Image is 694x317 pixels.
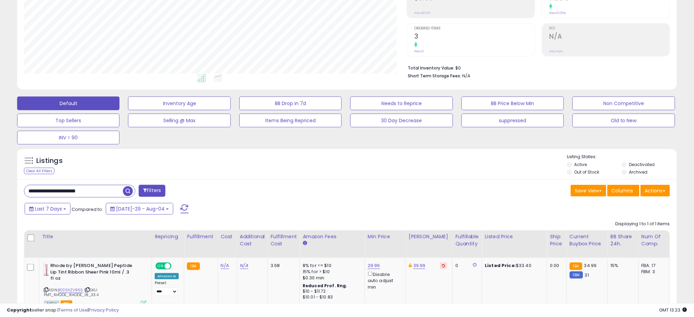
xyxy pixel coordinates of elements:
[572,114,675,127] button: Old to New
[571,185,606,196] button: Save View
[239,114,342,127] button: Items Being Repriced
[611,233,636,248] div: BB Share 24h.
[72,206,103,213] span: Compared to:
[156,263,165,269] span: ON
[485,262,516,269] b: Listed Price:
[409,233,450,240] div: [PERSON_NAME]
[187,263,200,270] small: FBA
[414,27,534,30] span: Ordered Items
[303,263,359,269] div: 8% for <= $10
[42,233,149,240] div: Title
[659,307,687,313] span: 2025-08-12 13:23 GMT
[17,114,119,127] button: Top Sellers
[171,263,181,269] span: OFF
[462,114,564,127] button: suppressed
[414,11,430,15] small: Prev: $0.00
[17,131,119,144] button: INV > 90
[413,262,426,269] a: 39.99
[270,233,297,248] div: Fulfillment Cost
[303,233,362,240] div: Amazon Fees
[270,263,294,269] div: 3.68
[50,263,134,283] b: Rhode by [PERSON_NAME] Peptide Lip Tint Ribbon Sheer Pink 10ml / .3 fl oz
[485,233,544,240] div: Listed Price
[570,271,583,279] small: FBM
[550,233,564,248] div: Ship Price
[575,169,600,175] label: Out of Stock
[368,270,401,290] div: Disable auto adjust min
[612,187,633,194] span: Columns
[572,97,675,110] button: Non Competitive
[616,221,670,227] div: Displaying 1 to 1 of 1 items
[44,287,99,297] span: | SKU: PMT_RHODE_RHODE_18_33.4
[368,233,403,240] div: Min Price
[611,263,633,269] div: 15%
[24,168,54,174] div: Clear All Filters
[155,233,181,240] div: Repricing
[414,49,424,53] small: Prev: 0
[550,11,566,15] small: Prev: 0.00%
[128,97,230,110] button: Inventory Age
[550,49,563,53] small: Prev: N/A
[303,294,359,300] div: $10.01 - $10.83
[25,203,71,215] button: Last 7 Days
[240,262,248,269] a: N/A
[303,283,348,289] b: Reduced Prof. Rng.
[607,185,640,196] button: Columns
[350,114,453,127] button: 30 Day Decrease
[408,73,461,79] b: Short Term Storage Fees:
[642,269,664,275] div: FBM: 3
[17,97,119,110] button: Default
[240,233,265,248] div: Additional Cost
[44,263,49,276] img: 31CVZUvvBjL._SL40_.jpg
[550,33,670,42] h2: N/A
[408,65,454,71] b: Total Inventory Value:
[7,307,119,314] div: seller snap | |
[221,262,229,269] a: N/A
[221,233,234,240] div: Cost
[567,154,677,160] p: Listing States:
[462,73,470,79] span: N/A
[58,287,83,293] a: B0D3KZV865
[570,263,582,270] small: FBA
[455,233,479,248] div: Fulfillable Quantity
[585,272,589,278] span: 31
[44,263,147,306] div: ASIN:
[303,269,359,275] div: 15% for > $10
[570,233,605,248] div: Current Buybox Price
[116,205,165,212] span: [DATE]-29 - Aug-04
[629,169,647,175] label: Archived
[368,262,380,269] a: 29.99
[584,262,597,269] span: 34.99
[36,156,63,166] h5: Listings
[106,203,173,215] button: [DATE]-29 - Aug-04
[303,289,359,294] div: $10 - $11.72
[550,263,561,269] div: 0.00
[89,307,119,313] a: Privacy Policy
[128,114,230,127] button: Selling @ Max
[350,97,453,110] button: Needs to Reprice
[239,97,342,110] button: BB Drop in 7d
[155,281,179,296] div: Preset:
[485,263,542,269] div: $33.40
[550,27,670,30] span: ROI
[35,205,62,212] span: Last 7 Days
[462,97,564,110] button: BB Price Below Min
[575,162,587,167] label: Active
[642,263,664,269] div: FBA: 17
[303,275,359,281] div: $0.30 min
[187,233,215,240] div: Fulfillment
[155,273,179,279] div: Amazon AI
[455,263,477,269] div: 0
[59,307,88,313] a: Terms of Use
[408,63,665,72] li: $0
[139,185,165,197] button: Filters
[303,240,307,246] small: Amazon Fees.
[7,307,32,313] strong: Copyright
[629,162,655,167] label: Deactivated
[414,33,534,42] h2: 3
[641,185,670,196] button: Actions
[642,233,667,248] div: Num of Comp.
